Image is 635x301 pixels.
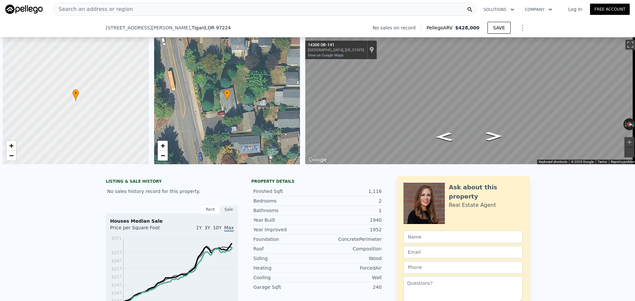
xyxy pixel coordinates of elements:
[6,141,16,151] a: Zoom in
[317,265,382,271] div: ForcedAir
[520,4,558,16] button: Company
[9,151,14,160] span: −
[110,224,172,235] div: Price per Square Foot
[455,25,480,30] span: $428,000
[9,141,14,150] span: +
[253,188,317,195] div: Finished Sqft
[253,245,317,252] div: Roof
[111,250,122,255] tspan: $317
[253,207,317,214] div: Bathrooms
[560,6,590,13] a: Log In
[308,48,364,52] div: [GEOGRAPHIC_DATA], [US_STATE]
[307,156,329,164] img: Google
[111,275,122,279] tspan: $227
[307,156,329,164] a: Open this area in Google Maps (opens a new window)
[253,217,317,223] div: Year Built
[449,201,496,209] div: Real Estate Agent
[539,160,567,164] button: Keyboard shortcuts
[253,255,317,262] div: Siding
[624,147,634,157] button: Zoom out
[253,265,317,271] div: Heating
[106,179,238,185] div: LISTING & SALE HISTORY
[106,185,238,197] div: No sales history record for this property.
[598,160,607,164] a: Terms
[317,274,382,281] div: Wall
[479,130,509,143] path: Go South, OR-141
[449,183,523,201] div: Ask about this property
[158,151,168,161] a: Zoom out
[317,207,382,214] div: 1
[206,25,231,30] span: , OR 97224
[516,21,529,34] button: Show Options
[403,261,523,274] input: Phone
[403,231,523,243] input: Name
[111,267,122,271] tspan: $257
[253,274,317,281] div: Cooling
[213,225,222,230] span: 10Y
[253,236,317,243] div: Foundation
[372,24,421,31] div: No sales on record
[111,291,122,295] tspan: $167
[201,205,220,214] div: Rent
[623,118,627,130] button: Rotate counterclockwise
[317,245,382,252] div: Composition
[106,24,190,31] span: [STREET_ADDRESS][PERSON_NAME]
[624,137,634,147] button: Zoom in
[190,24,231,31] span: , Tigard
[317,236,382,243] div: ConcretePerimeter
[160,141,165,150] span: +
[317,226,382,233] div: 1952
[224,225,234,232] span: Max
[571,160,594,164] span: © 2025 Google
[317,217,382,223] div: 1940
[251,179,384,184] div: Property details
[369,46,374,54] a: Show location on map
[224,89,231,101] div: •
[308,53,344,57] a: View on Google Maps
[220,205,238,214] div: Sale
[428,130,460,143] path: Go North, SW Hall Blvd
[590,4,630,15] a: Free Account
[224,90,231,96] span: •
[317,255,382,262] div: Wood
[427,24,455,31] span: Pellego ARV
[487,22,511,34] button: SAVE
[158,141,168,151] a: Zoom in
[478,4,520,16] button: Solutions
[111,259,122,263] tspan: $287
[111,236,122,241] tspan: $371
[253,226,317,233] div: Year Improved
[253,198,317,204] div: Bedrooms
[403,246,523,258] input: Email
[196,225,202,230] span: 1Y
[160,151,165,160] span: −
[308,43,364,48] div: 14300 OR-141
[253,284,317,290] div: Garage Sqft
[53,5,133,13] span: Search an address or region
[317,188,382,195] div: 1,116
[72,89,79,101] div: •
[111,283,122,287] tspan: $197
[6,151,16,161] a: Zoom out
[72,90,79,96] span: •
[5,5,43,14] img: Pellego
[317,284,382,290] div: 240
[204,225,210,230] span: 3Y
[317,198,382,204] div: 2
[110,218,234,224] div: Houses Median Sale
